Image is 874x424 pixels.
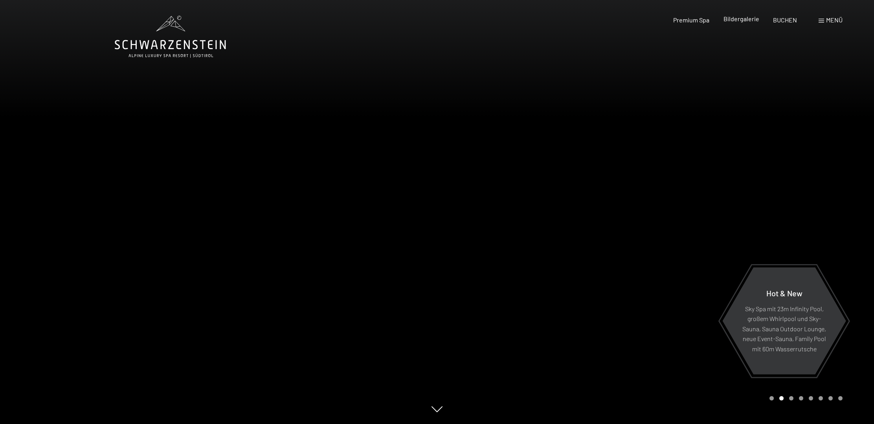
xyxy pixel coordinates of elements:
[722,267,846,375] a: Hot & New Sky Spa mit 23m Infinity Pool, großem Whirlpool und Sky-Sauna, Sauna Outdoor Lounge, ne...
[779,396,784,400] div: Carousel Page 2 (Current Slide)
[789,396,793,400] div: Carousel Page 3
[828,396,833,400] div: Carousel Page 7
[773,16,797,24] a: BUCHEN
[819,396,823,400] div: Carousel Page 6
[799,396,803,400] div: Carousel Page 4
[838,396,843,400] div: Carousel Page 8
[723,15,759,22] a: Bildergalerie
[769,396,774,400] div: Carousel Page 1
[742,303,827,354] p: Sky Spa mit 23m Infinity Pool, großem Whirlpool und Sky-Sauna, Sauna Outdoor Lounge, neue Event-S...
[809,396,813,400] div: Carousel Page 5
[766,288,802,297] span: Hot & New
[826,16,843,24] span: Menü
[767,396,843,400] div: Carousel Pagination
[673,16,709,24] a: Premium Spa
